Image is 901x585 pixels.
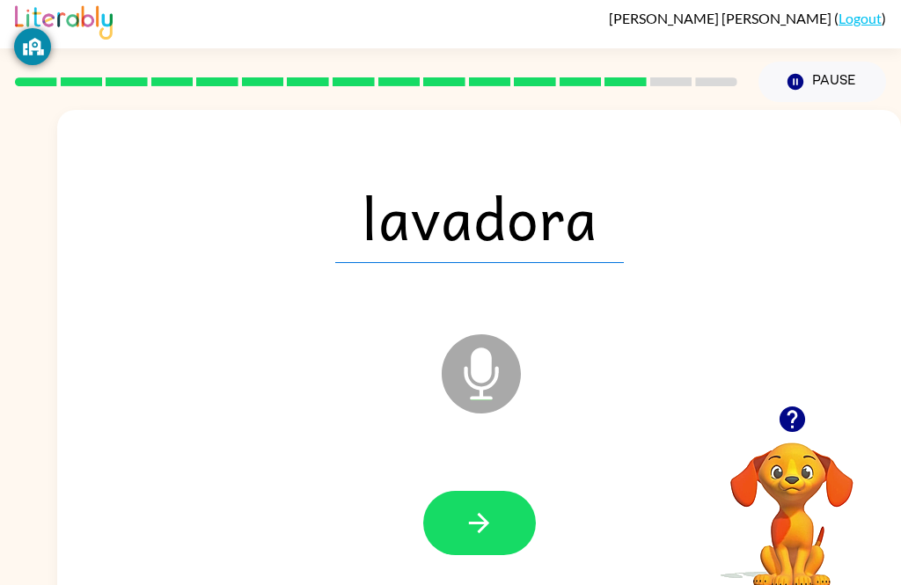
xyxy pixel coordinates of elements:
[839,10,882,26] a: Logout
[609,10,886,26] div: ( )
[335,172,624,263] span: lavadora
[15,1,113,40] img: Literably
[609,10,834,26] span: [PERSON_NAME] [PERSON_NAME]
[14,28,51,65] button: GoGuardian Privacy Information
[758,62,886,102] button: Pause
